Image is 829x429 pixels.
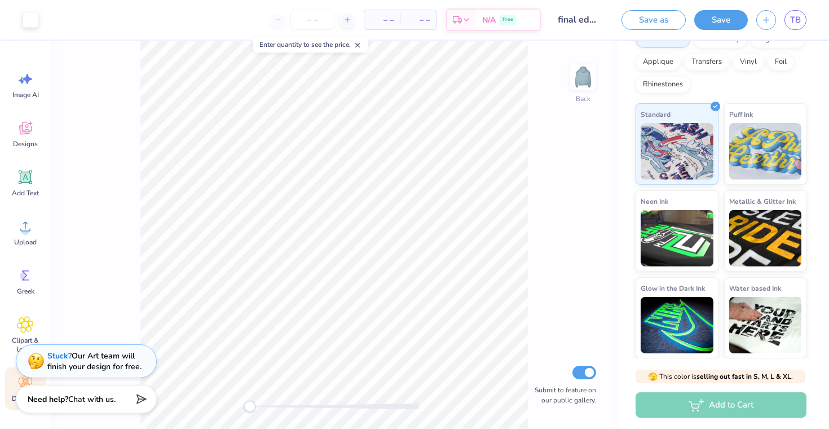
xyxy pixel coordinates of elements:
span: N/A [482,14,496,26]
label: Submit to feature on our public gallery. [528,385,596,405]
a: TB [784,10,806,30]
span: Glow in the Dark Ink [641,282,705,294]
span: Upload [14,238,37,247]
strong: selling out fast in S, M, L & XL [696,372,791,381]
div: Applique [636,54,681,71]
img: Back [572,65,594,88]
span: Metallic & Glitter Ink [729,195,796,207]
span: Free [502,16,513,24]
div: Transfers [684,54,729,71]
span: Clipart & logos [7,336,44,354]
div: Our Art team will finish your design for free. [47,351,142,372]
div: Accessibility label [244,401,255,412]
img: Glow in the Dark Ink [641,297,713,353]
button: Save [694,10,748,30]
img: Neon Ink [641,210,713,266]
span: Puff Ink [729,108,753,120]
div: Vinyl [733,54,764,71]
img: Puff Ink [729,123,802,180]
input: Untitled Design [549,8,605,31]
span: Standard [641,108,671,120]
span: Decorate [12,394,39,403]
span: – – [407,14,430,26]
span: Image AI [12,90,39,99]
span: Greek [17,287,34,296]
div: Rhinestones [636,76,690,93]
span: Neon Ink [641,195,668,207]
span: – – [371,14,394,26]
div: Enter quantity to see the price. [253,37,368,52]
span: This color is . [648,371,793,382]
div: Back [576,94,590,104]
strong: Need help? [28,394,68,405]
span: Water based Ink [729,282,781,294]
strong: Stuck? [47,351,72,361]
span: TB [790,14,801,27]
div: Foil [768,54,794,71]
span: Chat with us. [68,394,116,405]
img: Water based Ink [729,297,802,353]
button: Save as [621,10,686,30]
img: Metallic & Glitter Ink [729,210,802,266]
span: Add Text [12,189,39,198]
img: Standard [641,123,713,180]
span: 🫣 [648,371,658,382]
span: Designs [13,139,38,148]
input: – – [290,10,334,30]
